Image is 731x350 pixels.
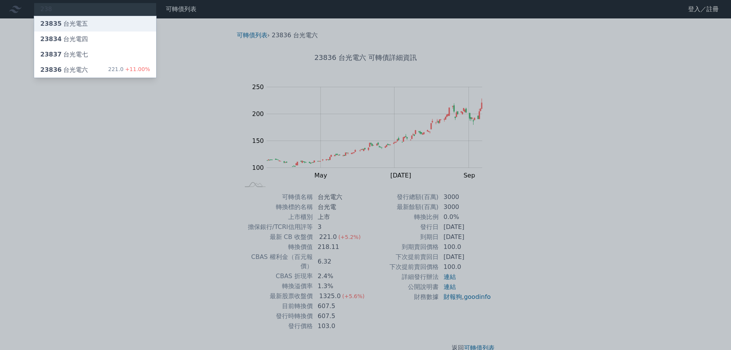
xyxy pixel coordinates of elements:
[40,51,62,58] span: 23837
[108,65,150,75] div: 221.0
[40,66,62,73] span: 23836
[40,65,88,75] div: 台光電六
[40,35,62,43] span: 23834
[693,313,731,350] div: 聊天小工具
[34,47,156,62] a: 23837台光電七
[40,19,88,28] div: 台光電五
[40,20,62,27] span: 23835
[40,50,88,59] div: 台光電七
[34,32,156,47] a: 23834台光電四
[124,66,150,72] span: +11.00%
[693,313,731,350] iframe: Chat Widget
[34,16,156,32] a: 23835台光電五
[40,35,88,44] div: 台光電四
[34,62,156,78] a: 23836台光電六 221.0+11.00%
